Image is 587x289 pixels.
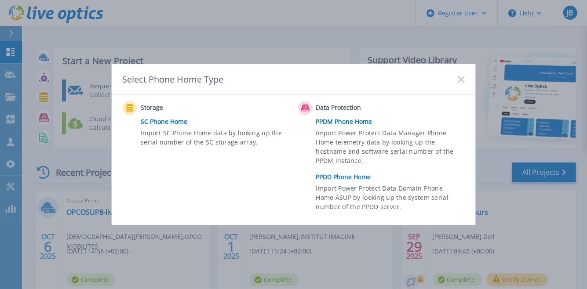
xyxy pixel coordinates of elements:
[316,184,463,214] span: Import Power Protect Data Domain Phone Home ASUP by looking up the system serial number of the PP...
[122,73,224,85] div: Select Phone Home Type
[316,170,469,184] a: PPDD Phone Home
[141,115,294,128] a: SC Phone Home
[316,115,469,128] a: PPDM Phone Home
[141,128,287,148] span: Import SC Phone Home data by looking up the serial number of the SC storage array.
[316,103,404,113] span: Data Protection
[141,103,228,113] span: Storage
[316,128,463,169] span: Import Power Protect Data Manager Phone Home telemetry data by looking up the hostname and softwa...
